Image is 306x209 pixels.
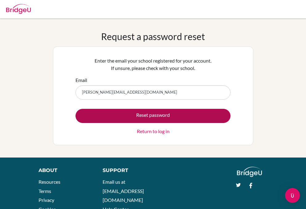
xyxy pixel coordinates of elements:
[39,167,89,174] div: About
[75,76,87,84] label: Email
[237,167,262,177] img: logo_white@2x-f4f0deed5e89b7ecb1c2cc34c3e3d731f90f0f143d5ea2071677605dd97b5244.png
[285,188,300,203] div: Open Intercom Messenger
[103,179,144,203] a: Email us at [EMAIL_ADDRESS][DOMAIN_NAME]
[39,179,60,185] a: Resources
[75,57,231,72] p: Enter the email your school registered for your account. If unsure, please check with your school.
[6,4,31,14] img: Bridge-U
[39,197,54,203] a: Privacy
[103,167,147,174] div: Support
[39,188,51,194] a: Terms
[101,31,205,42] h1: Request a password reset
[75,109,231,123] button: Reset password
[137,128,169,135] a: Return to log in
